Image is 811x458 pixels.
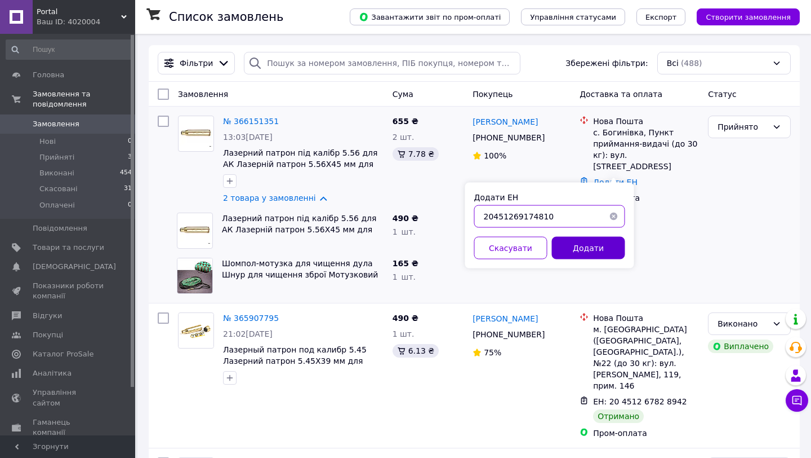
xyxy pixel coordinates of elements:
[128,152,132,162] span: 3
[223,329,273,338] span: 21:02[DATE]
[593,324,699,391] div: м. [GEOGRAPHIC_DATA] ([GEOGRAPHIC_DATA], [GEOGRAPHIC_DATA].), №22 (до 30 кг): вул. [PERSON_NAME],...
[37,7,121,17] span: Portal
[39,136,56,147] span: Нові
[177,218,212,244] img: Фото товару
[393,133,415,142] span: 2 шт.
[603,205,625,228] button: Очистить
[645,13,677,21] span: Експорт
[223,193,316,202] a: 2 товара у замовленні
[33,311,62,321] span: Відгуки
[470,327,547,342] div: [PHONE_NUMBER]
[473,313,538,324] a: [PERSON_NAME]
[393,90,413,99] span: Cума
[169,10,283,24] h1: Список замовлень
[474,237,547,259] button: Скасувати
[223,314,279,323] a: № 365907795
[222,259,378,290] a: Шомпол-мотузка для чищення дула Шнур для чищення зброї Мотузковий шомпол 5.56 5.45
[33,349,93,359] span: Каталог ProSale
[393,329,415,338] span: 1 шт.
[393,314,418,323] span: 490 ₴
[33,262,116,272] span: [DEMOGRAPHIC_DATA]
[33,243,104,253] span: Товари та послуги
[33,70,64,80] span: Головна
[393,272,416,281] span: 1 шт.
[179,121,213,147] img: Фото товару
[393,344,439,358] div: 6.13 ₴
[718,318,768,330] div: Виконано
[223,117,279,126] a: № 366151351
[33,387,104,408] span: Управління сайтом
[530,13,616,21] span: Управління статусами
[39,184,78,194] span: Скасовані
[180,58,213,69] span: Фільтри
[708,340,773,353] div: Виплачено
[593,127,699,172] div: с. Богинівка, Пункт приймання-видачі (до 30 кг): вул. [STREET_ADDRESS]
[708,90,737,99] span: Статус
[124,184,132,194] span: 31
[223,345,367,377] a: Лазерный патрон под калибр 5.45 Лазерний патрон 5.45X39 мм для холодної пристрілки для АК
[223,133,273,142] span: 13:03[DATE]
[244,52,520,74] input: Пошук за номером замовлення, ПІБ покупця, номером телефону, Email, номером накладної
[178,312,214,349] a: Фото товару
[33,417,104,438] span: Гаманець компанії
[473,116,538,127] a: [PERSON_NAME]
[178,116,214,152] a: Фото товару
[33,330,63,340] span: Покупці
[580,90,662,99] span: Доставка та оплата
[350,8,510,25] button: Завантажити звіт по пром-оплаті
[178,90,228,99] span: Замовлення
[667,58,679,69] span: Всі
[593,312,699,324] div: Нова Пошта
[593,192,699,204] div: Післяплата
[33,119,79,129] span: Замовлення
[681,59,702,68] span: (488)
[39,152,74,162] span: Прийняті
[179,314,213,348] img: Фото товару
[718,121,768,133] div: Прийнято
[636,8,686,25] button: Експорт
[473,90,513,99] span: Покупець
[521,8,625,25] button: Управління статусами
[706,13,791,21] span: Створити замовлення
[120,168,132,178] span: 454
[177,258,212,293] img: Фото товару
[128,136,132,147] span: 0
[484,151,506,160] span: 100%
[33,281,104,301] span: Показники роботи компанії
[37,17,135,27] div: Ваш ID: 4020004
[593,409,644,423] div: Отримано
[393,227,416,236] span: 1 шт.
[222,214,376,245] a: Лазерний патрон під калібр 5.56 для АК Лазерній патрон 5.56X45 мм для холодного пристрілювання
[359,12,501,22] span: Завантажити звіт по пром-оплаті
[484,348,501,357] span: 75%
[474,193,519,202] label: Додати ЕН
[697,8,800,25] button: Створити замовлення
[393,259,418,268] span: 165 ₴
[223,148,377,180] a: Лазерний патрон під калібр 5.56 для АК Лазерній патрон 5.56X45 мм для холодного пристрілювання
[393,147,439,161] div: 7.78 ₴
[33,89,135,109] span: Замовлення та повідомлення
[33,223,87,234] span: Повідомлення
[593,428,699,439] div: Пром-оплата
[393,214,418,223] span: 490 ₴
[128,200,132,210] span: 0
[593,178,638,187] a: Додати ЕН
[565,58,648,69] span: Збережені фільтри:
[593,397,687,406] span: ЕН: 20 4512 6782 8942
[33,368,72,378] span: Аналітика
[470,130,547,146] div: [PHONE_NUMBER]
[685,12,800,21] a: Створити замовлення
[39,200,75,210] span: Оплачені
[786,389,808,412] button: Чат з покупцем
[6,39,133,60] input: Пошук
[552,237,625,259] button: Додати
[393,117,418,126] span: 655 ₴
[593,116,699,127] div: Нова Пошта
[39,168,74,178] span: Виконані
